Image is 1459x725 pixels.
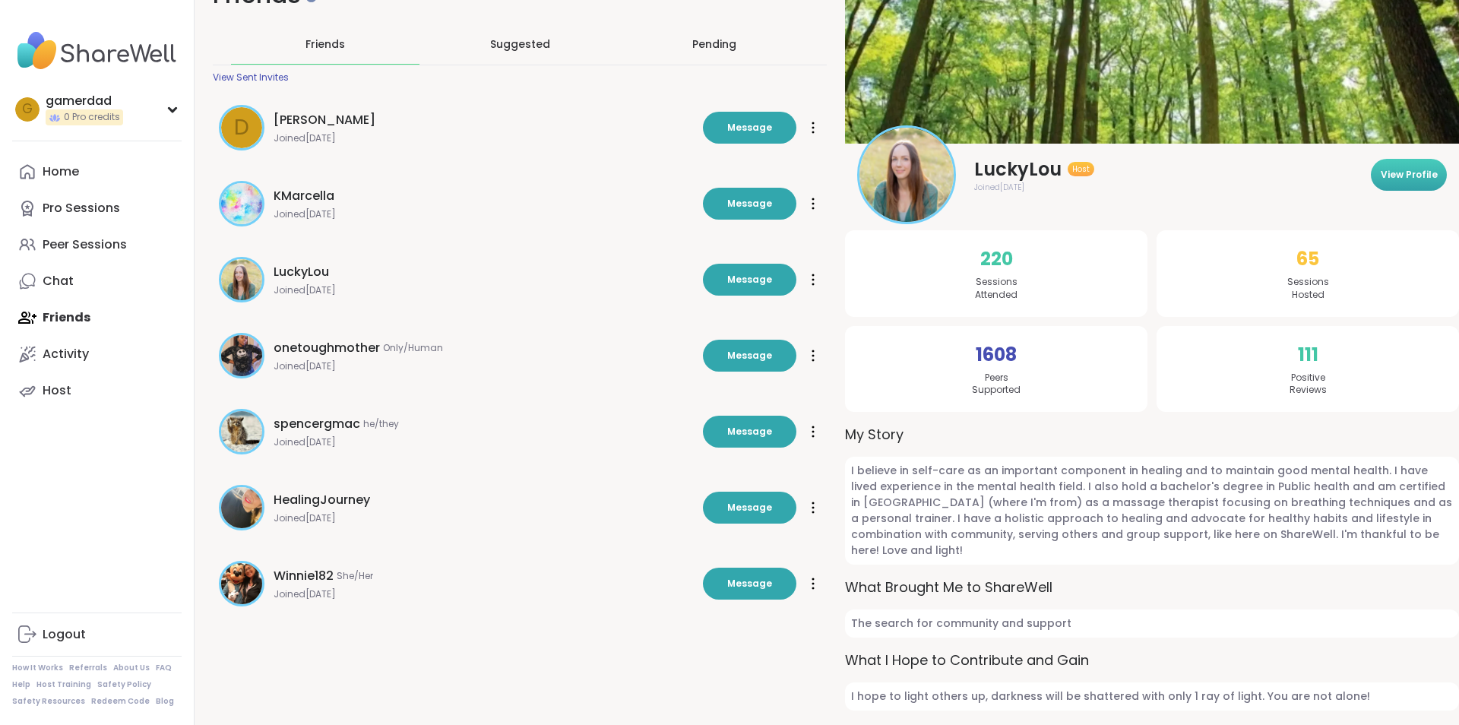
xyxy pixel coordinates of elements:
[1381,168,1438,182] span: View Profile
[490,36,550,52] span: Suggested
[91,696,150,707] a: Redeem Code
[221,259,262,300] img: LuckyLou
[221,411,262,452] img: spencergmac
[274,263,329,281] span: LuckyLou
[12,696,85,707] a: Safety Resources
[703,188,796,220] button: Message
[859,128,954,222] img: LuckyLou
[274,187,334,205] span: KMarcella
[1371,159,1447,191] button: View Profile
[156,663,172,673] a: FAQ
[221,183,262,224] img: KMarcella
[845,457,1459,565] span: I believe in self-care as an important component in healing and to maintain good mental health. I...
[97,679,151,690] a: Safety Policy
[12,190,182,226] a: Pro Sessions
[274,415,360,433] span: spencergmac
[845,577,1459,597] label: What Brought Me to ShareWell
[221,335,262,376] img: onetoughmother
[383,342,443,354] span: Only/Human
[976,341,1017,369] span: 1608
[703,340,796,372] button: Message
[703,112,796,144] button: Message
[43,236,127,253] div: Peer Sessions
[221,487,262,528] img: HealingJourney
[974,182,1024,193] span: Joined [DATE]
[274,208,694,220] span: Joined [DATE]
[22,100,33,119] span: g
[845,609,1459,638] span: The search for community and support
[234,112,249,144] span: d
[12,663,63,673] a: How It Works
[363,418,399,430] span: he/they
[727,273,772,287] span: Message
[727,501,772,514] span: Message
[274,512,694,524] span: Joined [DATE]
[845,650,1459,670] label: What I Hope to Contribute and Gain
[274,436,694,448] span: Joined [DATE]
[12,263,182,299] a: Chat
[1298,341,1318,369] span: 111
[64,111,120,124] span: 0 Pro credits
[156,696,174,707] a: Blog
[975,276,1018,302] span: Sessions Attended
[221,563,262,604] img: Winnie182
[12,336,182,372] a: Activity
[305,36,345,52] span: Friends
[1072,163,1090,175] span: Host
[36,679,91,690] a: Host Training
[12,226,182,263] a: Peer Sessions
[43,273,74,290] div: Chat
[1290,372,1327,397] span: Positive Reviews
[703,568,796,600] button: Message
[274,491,370,509] span: HealingJourney
[703,416,796,448] button: Message
[43,626,86,643] div: Logout
[274,111,375,129] span: [PERSON_NAME]
[972,372,1021,397] span: Peers Supported
[43,200,120,217] div: Pro Sessions
[274,360,694,372] span: Joined [DATE]
[980,245,1013,273] span: 220
[274,284,694,296] span: Joined [DATE]
[703,492,796,524] button: Message
[69,663,107,673] a: Referrals
[727,121,772,135] span: Message
[727,577,772,590] span: Message
[845,424,1459,445] label: My Story
[274,567,334,585] span: Winnie182
[12,372,182,409] a: Host
[274,132,694,144] span: Joined [DATE]
[727,197,772,211] span: Message
[1287,276,1329,302] span: Sessions Hosted
[337,570,373,582] span: She/Her
[974,157,1062,182] span: LuckyLou
[12,616,182,653] a: Logout
[703,264,796,296] button: Message
[692,36,736,52] div: Pending
[43,382,71,399] div: Host
[113,663,150,673] a: About Us
[12,679,30,690] a: Help
[46,93,123,109] div: gamerdad
[274,339,380,357] span: onetoughmother
[12,24,182,78] img: ShareWell Nav Logo
[1296,245,1319,273] span: 65
[727,425,772,438] span: Message
[12,154,182,190] a: Home
[43,163,79,180] div: Home
[43,346,89,362] div: Activity
[727,349,772,362] span: Message
[213,71,289,84] div: View Sent Invites
[274,588,694,600] span: Joined [DATE]
[845,682,1459,711] span: I hope to light others up, darkness will be shattered with only 1 ray of light. You are not alone!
